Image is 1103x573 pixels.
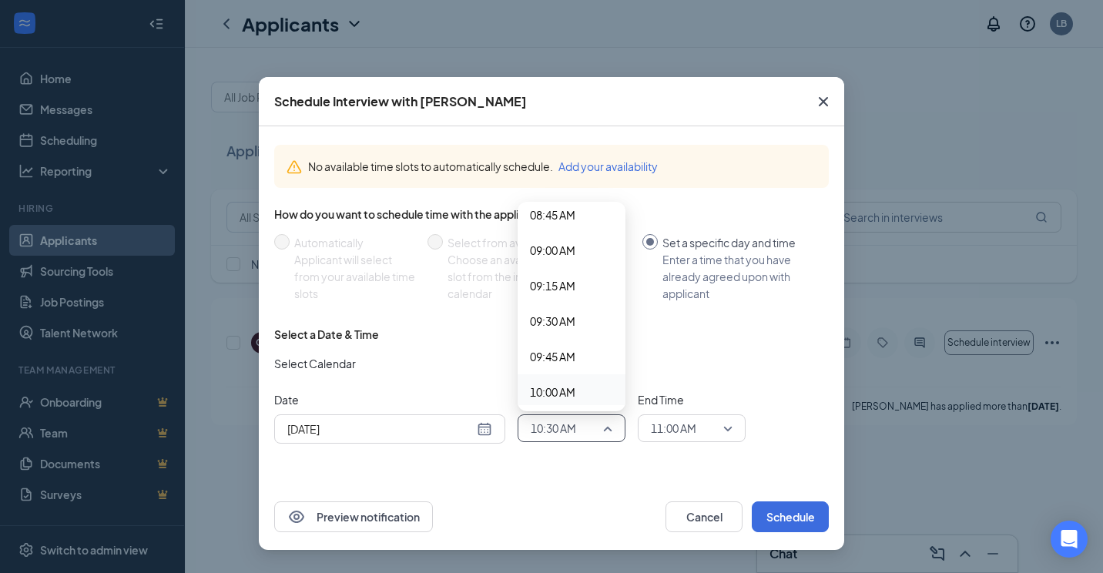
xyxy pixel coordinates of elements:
[662,234,816,251] div: Set a specific day and time
[294,234,415,251] div: Automatically
[665,501,743,532] button: Cancel
[530,277,575,294] span: 09:15 AM
[803,77,844,126] button: Close
[1051,521,1088,558] div: Open Intercom Messenger
[662,251,816,302] div: Enter a time that you have already agreed upon with applicant
[274,93,527,110] div: Schedule Interview with [PERSON_NAME]
[814,92,833,111] svg: Cross
[752,501,829,532] button: Schedule
[294,251,415,302] div: Applicant will select from your available time slots
[274,501,433,532] button: EyePreview notification
[530,313,575,330] span: 09:30 AM
[448,251,630,302] div: Choose an available day and time slot from the interview lead’s calendar
[274,206,829,222] div: How do you want to schedule time with the applicant?
[448,234,630,251] div: Select from availability
[274,355,356,372] span: Select Calendar
[274,391,505,408] span: Date
[530,206,575,223] span: 08:45 AM
[308,158,816,175] div: No available time slots to automatically schedule.
[287,421,474,437] input: Aug 28, 2025
[274,327,379,342] div: Select a Date & Time
[651,417,696,440] span: 11:00 AM
[530,242,575,259] span: 09:00 AM
[558,158,658,175] button: Add your availability
[638,391,746,408] span: End Time
[287,508,306,526] svg: Eye
[531,417,576,440] span: 10:30 AM
[530,384,575,400] span: 10:00 AM
[530,348,575,365] span: 09:45 AM
[287,159,302,175] svg: Warning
